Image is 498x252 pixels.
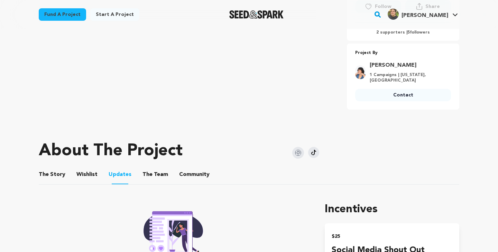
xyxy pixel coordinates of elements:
[325,201,459,218] h1: Incentives
[229,10,284,19] a: Seed&Spark Homepage
[142,170,168,179] span: Team
[39,170,65,179] span: Story
[39,8,86,21] a: Fund a project
[292,147,304,159] img: Seed&Spark Instagram Icon
[142,170,153,179] span: The
[370,72,447,83] p: 1 Campaigns | [US_STATE], [GEOGRAPHIC_DATA]
[308,147,319,158] img: Seed&Spark Tiktok Icon
[388,9,399,20] img: 448b2446a5cbf452.jpg
[229,10,284,19] img: Seed&Spark Logo Dark Mode
[407,30,410,35] span: 5
[90,8,139,21] a: Start a project
[39,143,183,159] h1: About The Project
[386,7,459,22] span: Osiel M.'s Profile
[386,7,459,20] a: Osiel M.'s Profile
[370,61,447,69] a: Goto Cortez Mayra profile
[388,9,448,20] div: Osiel M.'s Profile
[39,170,49,179] span: The
[109,170,131,179] span: Updates
[402,13,448,18] span: [PERSON_NAME]
[332,232,452,241] h2: $25
[355,49,451,57] p: Project By
[179,170,210,179] span: Community
[355,65,366,79] img: 35f88c7f06cbe5e6.png
[355,30,451,35] p: 2 supporters | followers
[76,170,98,179] span: Wishlist
[355,89,451,101] a: Contact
